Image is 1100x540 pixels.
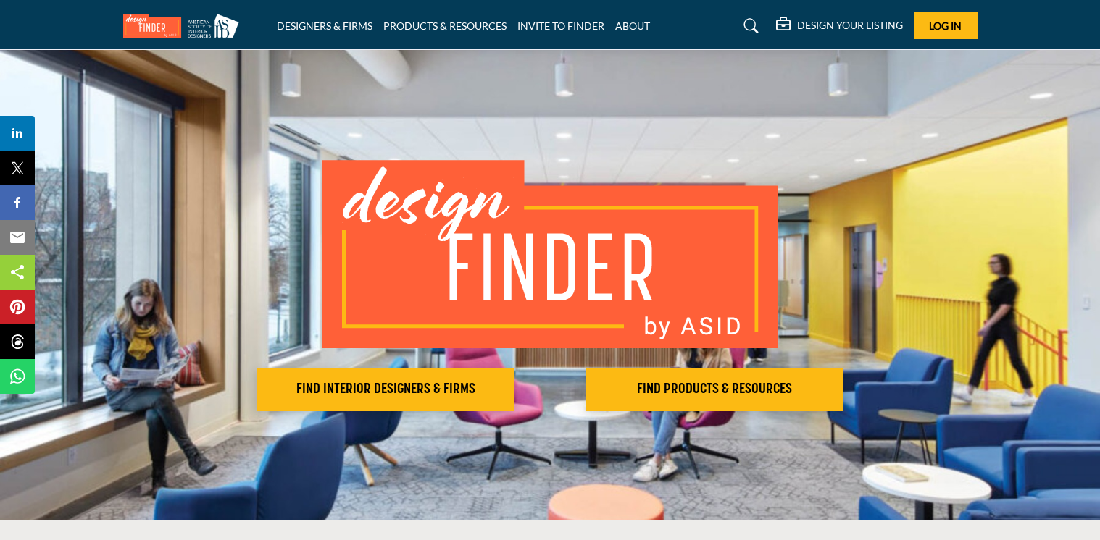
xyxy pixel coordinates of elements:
a: ABOUT [615,20,650,32]
button: Log In [914,12,978,39]
img: image [322,160,778,348]
button: FIND PRODUCTS & RESOURCES [586,368,843,411]
a: DESIGNERS & FIRMS [277,20,372,32]
a: Search [730,14,768,38]
h2: FIND PRODUCTS & RESOURCES [591,381,838,398]
a: PRODUCTS & RESOURCES [383,20,507,32]
img: Site Logo [123,14,246,38]
div: DESIGN YOUR LISTING [776,17,903,35]
h2: FIND INTERIOR DESIGNERS & FIRMS [262,381,509,398]
span: Log In [929,20,962,32]
a: INVITE TO FINDER [517,20,604,32]
h5: DESIGN YOUR LISTING [797,19,903,32]
button: FIND INTERIOR DESIGNERS & FIRMS [257,368,514,411]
